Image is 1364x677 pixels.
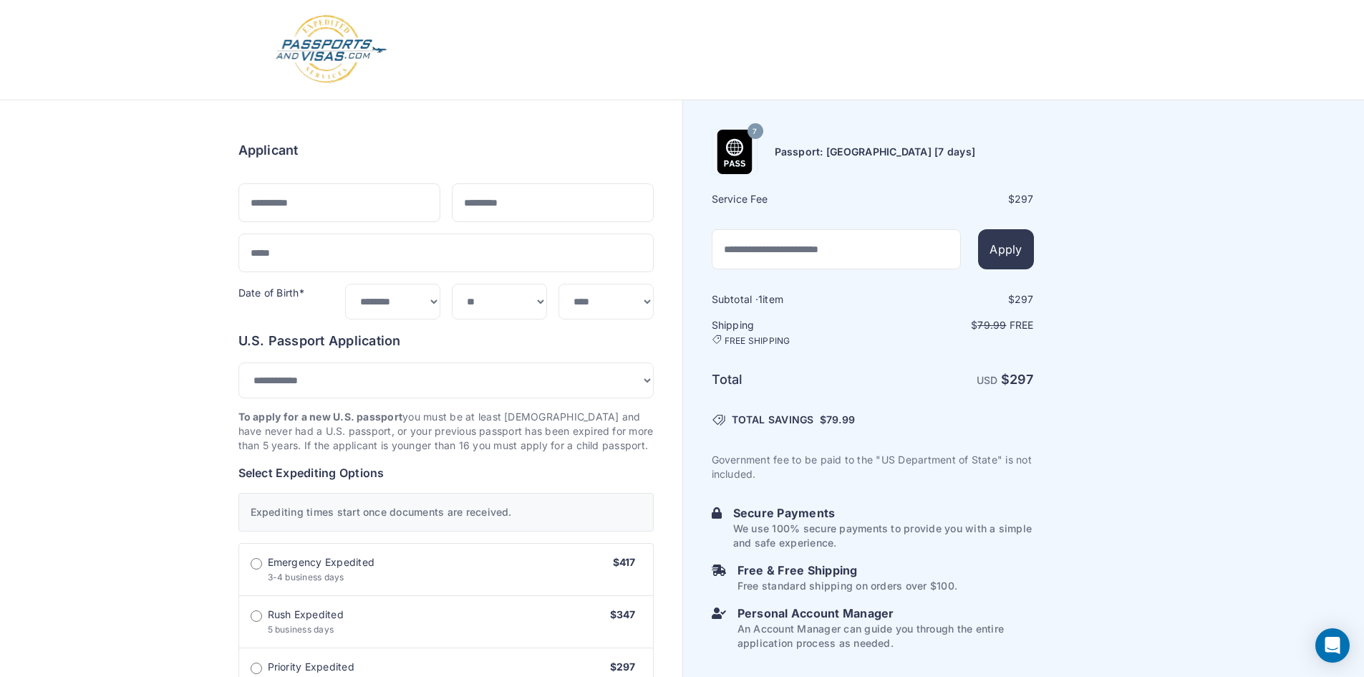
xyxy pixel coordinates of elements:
h6: Personal Account Manager [737,605,1034,622]
h6: Shipping [712,318,871,347]
p: An Account Manager can guide you through the entire application process as needed. [737,622,1034,650]
p: Free standard shipping on orders over $100. [737,579,957,593]
p: We use 100% secure payments to provide you with a simple and safe experience. [733,522,1034,550]
h6: Total [712,370,871,390]
strong: To apply for a new U.S. passport [238,410,403,423]
h6: Applicant [238,140,299,160]
img: Product Name [712,130,757,174]
img: Logo [274,14,388,85]
button: Apply [978,229,1033,269]
p: you must be at least [DEMOGRAPHIC_DATA] and have never had a U.S. passport, or your previous pass... [238,410,654,453]
span: Emergency Expedited [268,555,375,570]
h6: Free & Free Shipping [737,562,957,579]
span: $417 [613,556,636,568]
span: $ [820,413,855,427]
span: Priority Expedited [268,660,354,674]
p: Government fee to be paid to the "US Department of State" is not included. [712,453,1034,481]
span: 297 [1015,193,1034,205]
h6: Select Expediting Options [238,464,654,481]
span: $297 [610,661,636,673]
span: 1 [758,293,763,305]
span: FREE SHIPPING [725,335,790,347]
span: 3-4 business days [268,572,344,582]
span: 5 business days [268,624,334,635]
h6: Service Fee [712,192,871,206]
span: 297 [1010,372,1034,387]
span: 79.99 [826,413,855,426]
p: $ [874,318,1034,332]
div: Open Intercom Messenger [1315,628,1350,663]
h6: Subtotal · item [712,292,871,307]
strong: $ [1001,372,1034,387]
div: Expediting times start once documents are received. [238,493,654,532]
h6: Passport: [GEOGRAPHIC_DATA] [7 days] [775,145,976,159]
span: 7 [753,123,757,141]
span: 297 [1015,293,1034,305]
span: 79.99 [977,319,1006,331]
h6: Secure Payments [733,504,1034,522]
span: Free [1010,319,1034,331]
label: Date of Birth* [238,287,304,299]
span: USD [977,374,998,386]
div: $ [874,192,1034,206]
h6: U.S. Passport Application [238,331,654,351]
span: Rush Expedited [268,608,344,622]
div: $ [874,292,1034,307]
span: TOTAL SAVINGS [732,413,814,427]
span: $347 [610,608,636,620]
